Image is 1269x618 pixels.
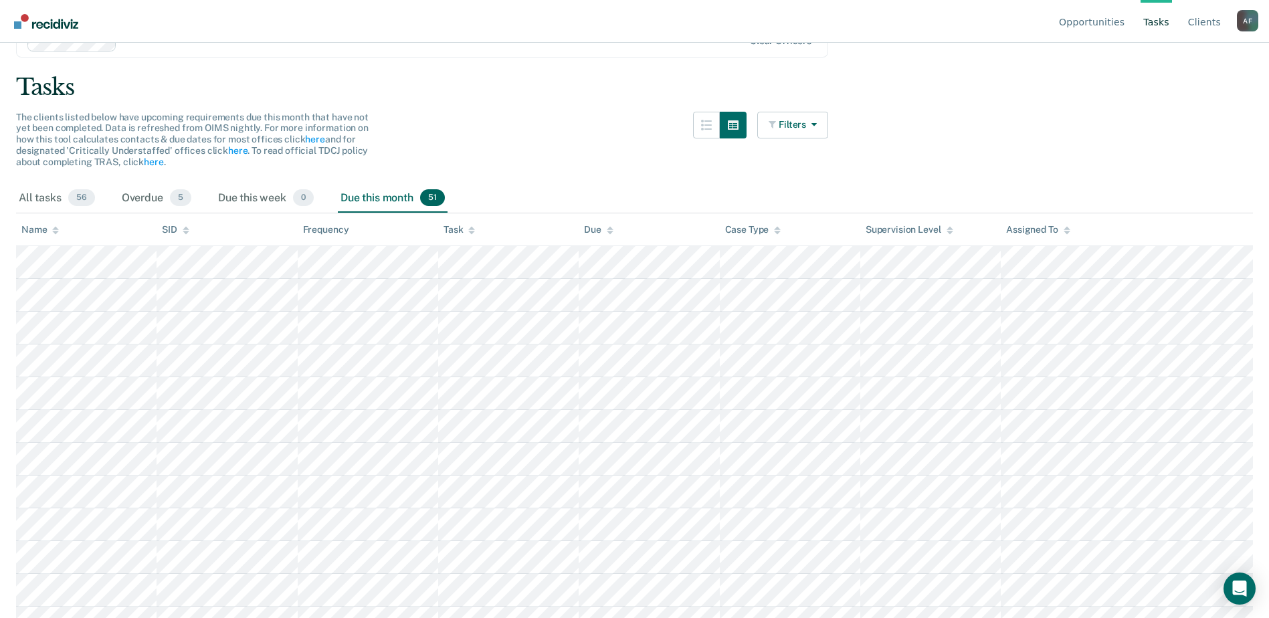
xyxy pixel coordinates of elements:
div: Overdue5 [119,184,194,213]
button: Profile dropdown button [1237,10,1258,31]
a: here [305,134,324,144]
div: Due this month51 [338,184,448,213]
a: here [228,145,248,156]
div: Tasks [16,74,1253,101]
span: The clients listed below have upcoming requirements due this month that have not yet been complet... [16,112,369,167]
div: Name [21,224,59,235]
div: Supervision Level [866,224,953,235]
div: A F [1237,10,1258,31]
div: SID [162,224,189,235]
div: Assigned To [1006,224,1070,235]
div: Due this week0 [215,184,316,213]
span: 56 [68,189,95,207]
span: 5 [170,189,191,207]
span: 0 [293,189,314,207]
div: Open Intercom Messenger [1224,573,1256,605]
button: Filters [757,112,828,138]
img: Recidiviz [14,14,78,29]
div: Case Type [725,224,781,235]
div: All tasks56 [16,184,98,213]
div: Frequency [303,224,349,235]
a: here [144,157,163,167]
div: Task [444,224,475,235]
div: Due [584,224,613,235]
span: 51 [420,189,445,207]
